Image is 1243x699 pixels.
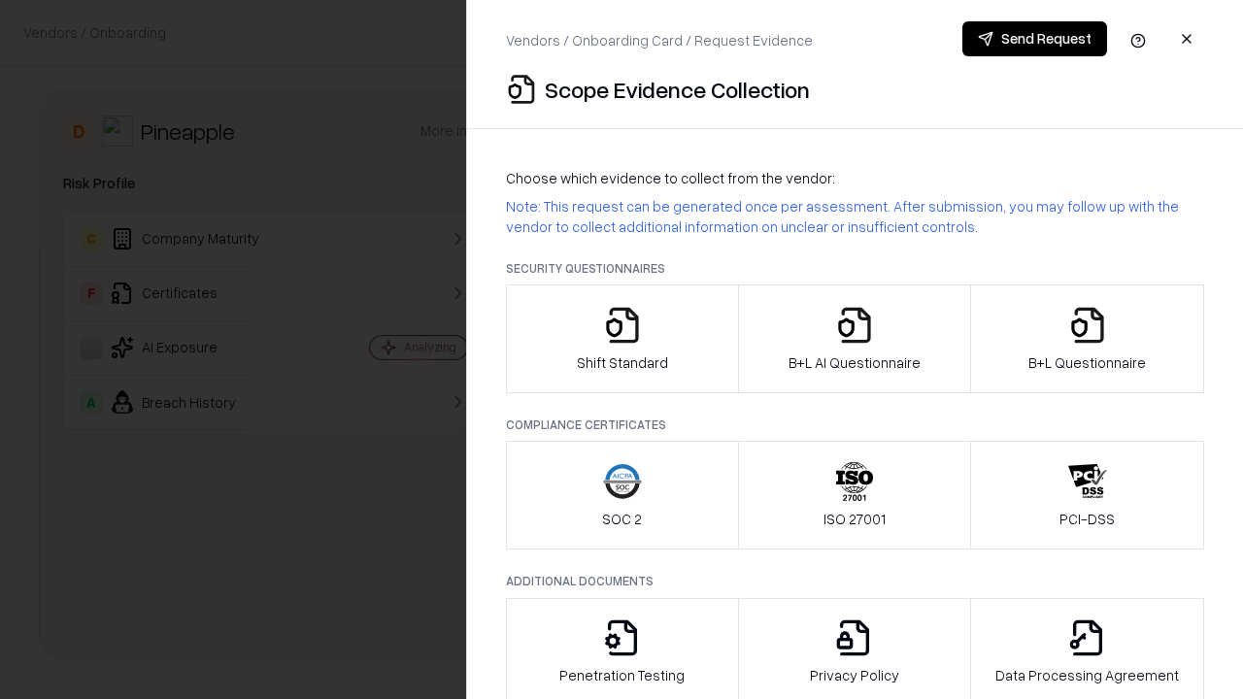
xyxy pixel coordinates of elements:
p: Privacy Policy [810,665,899,685]
p: Scope Evidence Collection [545,74,810,105]
p: Note: This request can be generated once per assessment. After submission, you may follow up with... [506,196,1204,237]
button: PCI-DSS [970,441,1204,549]
p: ISO 27001 [823,509,886,529]
p: PCI-DSS [1059,509,1115,529]
p: B+L Questionnaire [1028,352,1146,373]
p: Penetration Testing [559,665,685,685]
p: Vendors / Onboarding Card / Request Evidence [506,30,813,50]
button: Send Request [962,21,1107,56]
button: SOC 2 [506,441,739,549]
p: Additional Documents [506,573,1204,589]
p: Shift Standard [577,352,668,373]
button: B+L Questionnaire [970,284,1204,393]
button: ISO 27001 [738,441,972,549]
p: B+L AI Questionnaire [789,352,921,373]
button: B+L AI Questionnaire [738,284,972,393]
button: Shift Standard [506,284,739,393]
p: Compliance Certificates [506,416,1204,433]
p: Security Questionnaires [506,260,1204,277]
p: Data Processing Agreement [995,665,1179,685]
p: Choose which evidence to collect from the vendor: [506,168,1204,188]
p: SOC 2 [602,509,642,529]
